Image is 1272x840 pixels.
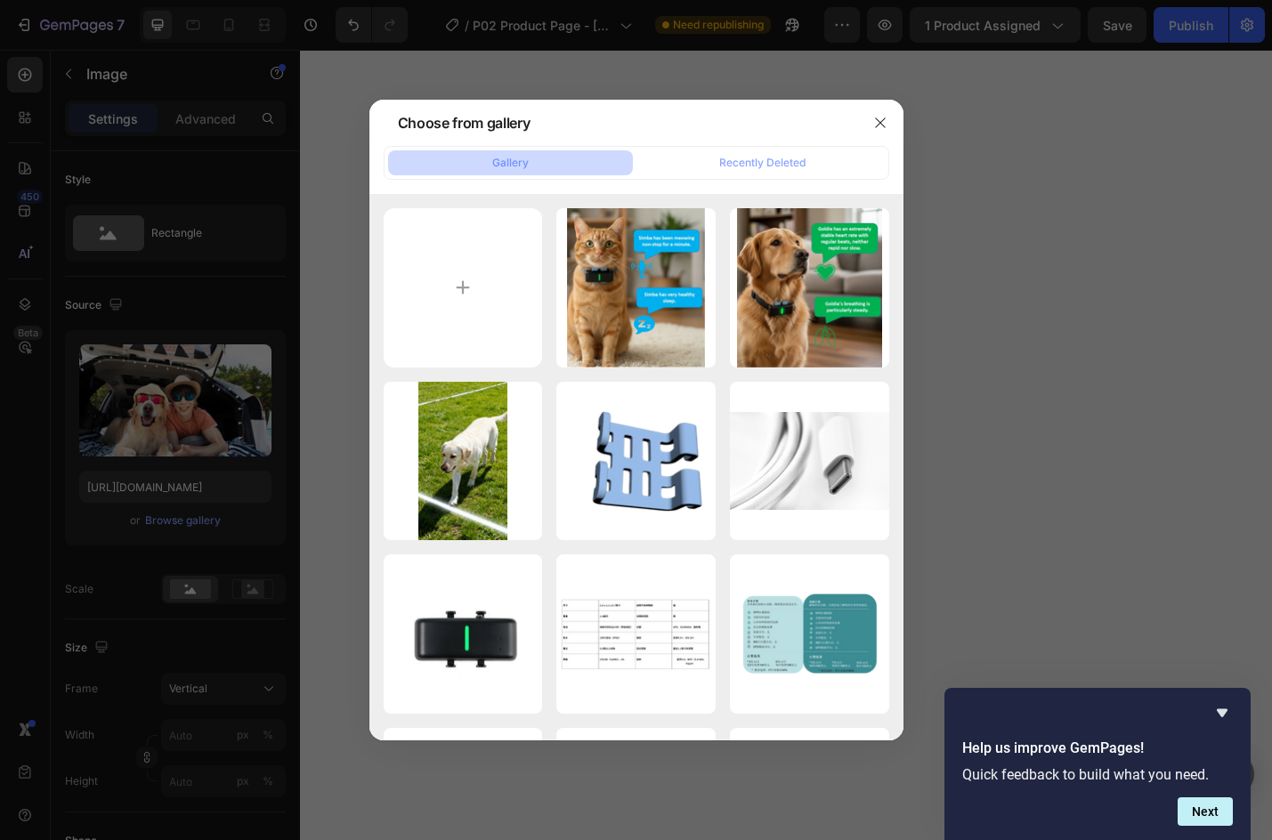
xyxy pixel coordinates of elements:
img: image [567,208,706,367]
img: image [730,412,889,509]
div: Recently Deleted [719,155,806,171]
button: Gallery [388,150,633,175]
div: Gallery [492,155,529,171]
img: image [737,208,882,367]
div: Choose from gallery [398,112,531,133]
button: Hide survey [1211,702,1233,723]
img: image [730,588,889,680]
button: Next question [1178,797,1233,826]
h2: Help us improve GemPages! [962,738,1233,759]
p: Quick feedback to build what you need. [962,766,1233,783]
img: image [556,594,716,675]
img: image [384,581,543,687]
button: Recently Deleted [640,150,885,175]
img: image [418,382,507,541]
div: Help us improve GemPages! [962,702,1233,826]
img: image [556,401,716,521]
